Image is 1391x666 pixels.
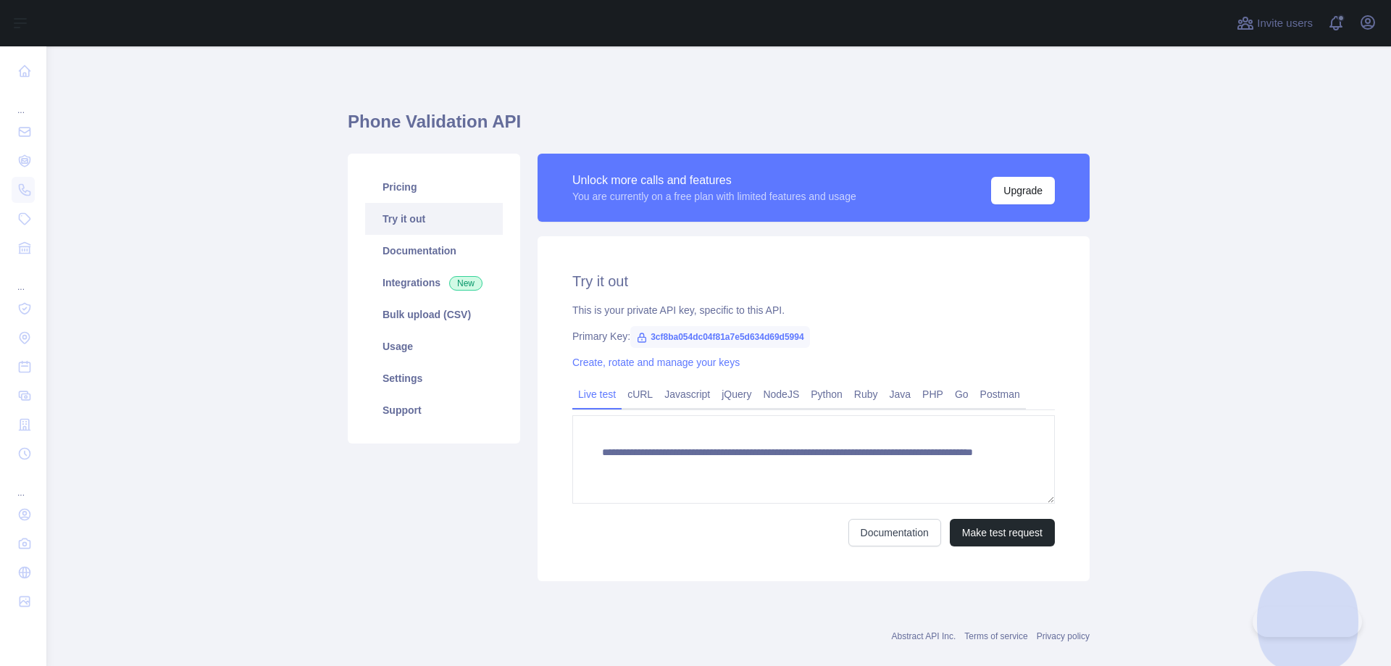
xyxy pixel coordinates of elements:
div: Unlock more calls and features [572,172,856,189]
div: Primary Key: [572,329,1055,344]
div: This is your private API key, specific to this API. [572,303,1055,317]
div: You are currently on a free plan with limited features and usage [572,189,856,204]
a: Settings [365,362,503,394]
button: Invite users [1234,12,1316,35]
a: Terms of service [964,631,1027,641]
a: Pricing [365,171,503,203]
a: Usage [365,330,503,362]
div: ... [12,87,35,116]
a: Ruby [848,383,884,406]
h2: Try it out [572,271,1055,291]
a: cURL [622,383,659,406]
a: Go [949,383,974,406]
a: Create, rotate and manage your keys [572,357,740,368]
a: Integrations New [365,267,503,299]
a: jQuery [716,383,757,406]
div: ... [12,264,35,293]
a: Live test [572,383,622,406]
a: Java [884,383,917,406]
span: 3cf8ba054dc04f81a7e5d634d69d5994 [630,326,810,348]
a: Javascript [659,383,716,406]
a: Abstract API Inc. [892,631,956,641]
span: Invite users [1257,15,1313,32]
a: Python [805,383,848,406]
a: NodeJS [757,383,805,406]
a: Postman [974,383,1026,406]
button: Upgrade [991,177,1055,204]
a: Support [365,394,503,426]
a: Bulk upload (CSV) [365,299,503,330]
a: Privacy policy [1037,631,1090,641]
h1: Phone Validation API [348,110,1090,145]
div: ... [12,470,35,499]
a: Try it out [365,203,503,235]
a: Documentation [365,235,503,267]
button: Make test request [950,519,1055,546]
iframe: Toggle Customer Support [1253,607,1362,637]
a: Documentation [848,519,941,546]
a: PHP [916,383,949,406]
span: New [449,276,483,291]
